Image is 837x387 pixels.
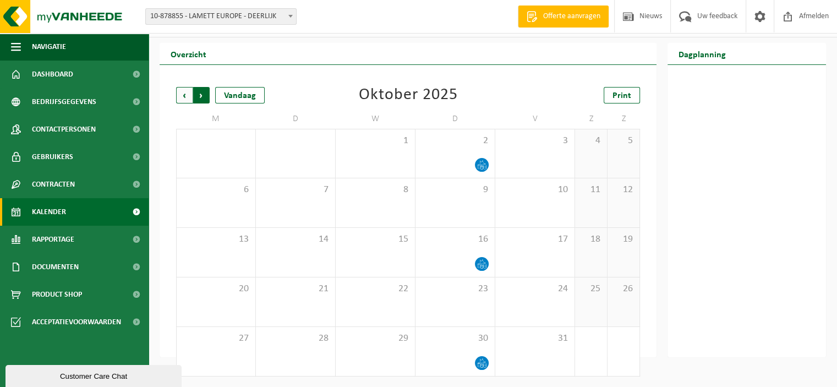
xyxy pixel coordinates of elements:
[336,109,415,129] td: W
[32,171,75,198] span: Contracten
[540,11,603,22] span: Offerte aanvragen
[145,8,297,25] span: 10-878855 - LAMETT EUROPE - DEERLIJK
[261,184,330,196] span: 7
[160,43,217,64] h2: Overzicht
[421,233,489,246] span: 16
[6,363,184,387] iframe: chat widget
[32,253,79,281] span: Documenten
[32,116,96,143] span: Contactpersonen
[32,88,96,116] span: Bedrijfsgegevens
[146,9,296,24] span: 10-878855 - LAMETT EUROPE - DEERLIJK
[581,184,601,196] span: 11
[32,143,73,171] span: Gebruikers
[501,184,569,196] span: 10
[261,233,330,246] span: 14
[604,87,640,103] a: Print
[581,233,601,246] span: 18
[341,333,409,345] span: 29
[341,135,409,147] span: 1
[261,333,330,345] span: 28
[421,283,489,295] span: 23
[256,109,336,129] td: D
[32,61,73,88] span: Dashboard
[501,283,569,295] span: 24
[501,333,569,345] span: 31
[613,135,634,147] span: 5
[613,283,634,295] span: 26
[415,109,495,129] td: D
[608,109,640,129] td: Z
[32,281,82,308] span: Product Shop
[501,233,569,246] span: 17
[341,184,409,196] span: 8
[668,43,737,64] h2: Dagplanning
[518,6,609,28] a: Offerte aanvragen
[359,87,458,103] div: Oktober 2025
[32,226,74,253] span: Rapportage
[182,283,250,295] span: 20
[581,283,601,295] span: 25
[341,283,409,295] span: 22
[32,33,66,61] span: Navigatie
[581,135,601,147] span: 4
[261,283,330,295] span: 21
[575,109,608,129] td: Z
[32,198,66,226] span: Kalender
[182,333,250,345] span: 27
[612,91,631,100] span: Print
[421,135,489,147] span: 2
[421,333,489,345] span: 30
[613,233,634,246] span: 19
[176,87,193,103] span: Vorige
[193,87,210,103] span: Volgende
[176,109,256,129] td: M
[341,233,409,246] span: 15
[182,184,250,196] span: 6
[32,308,121,336] span: Acceptatievoorwaarden
[215,87,265,103] div: Vandaag
[501,135,569,147] span: 3
[495,109,575,129] td: V
[182,233,250,246] span: 13
[421,184,489,196] span: 9
[613,184,634,196] span: 12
